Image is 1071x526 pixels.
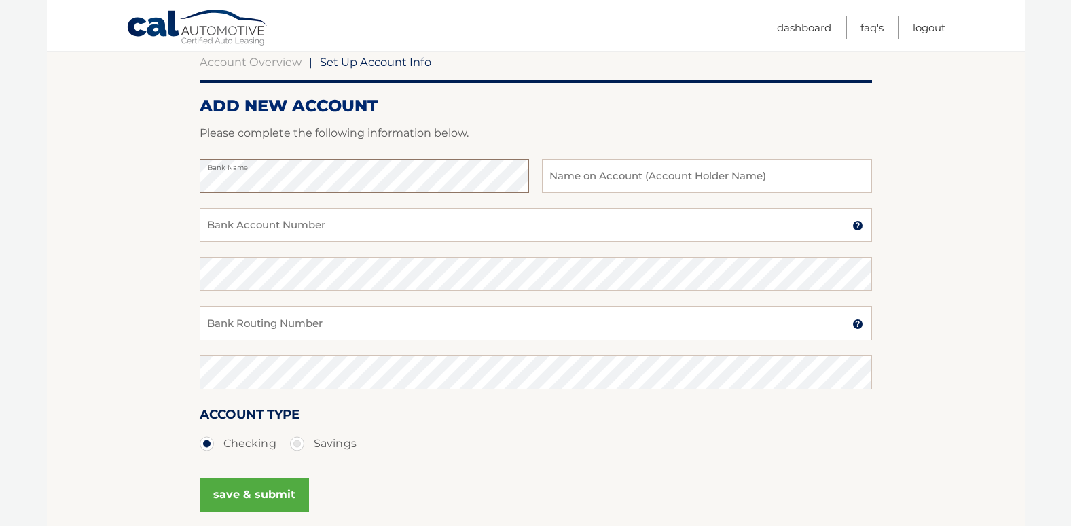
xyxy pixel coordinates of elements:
a: Cal Automotive [126,9,269,48]
p: Please complete the following information below. [200,124,872,143]
img: tooltip.svg [852,220,863,231]
input: Name on Account (Account Holder Name) [542,159,871,193]
input: Bank Account Number [200,208,872,242]
span: Set Up Account Info [320,55,431,69]
a: FAQ's [860,16,884,39]
input: Bank Routing Number [200,306,872,340]
img: tooltip.svg [852,319,863,330]
h2: ADD NEW ACCOUNT [200,96,872,116]
a: Logout [913,16,945,39]
a: Account Overview [200,55,302,69]
a: Dashboard [777,16,831,39]
label: Checking [200,430,276,457]
button: save & submit [200,478,309,512]
label: Account Type [200,404,299,429]
label: Bank Name [200,159,529,170]
label: Savings [290,430,357,457]
span: | [309,55,312,69]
